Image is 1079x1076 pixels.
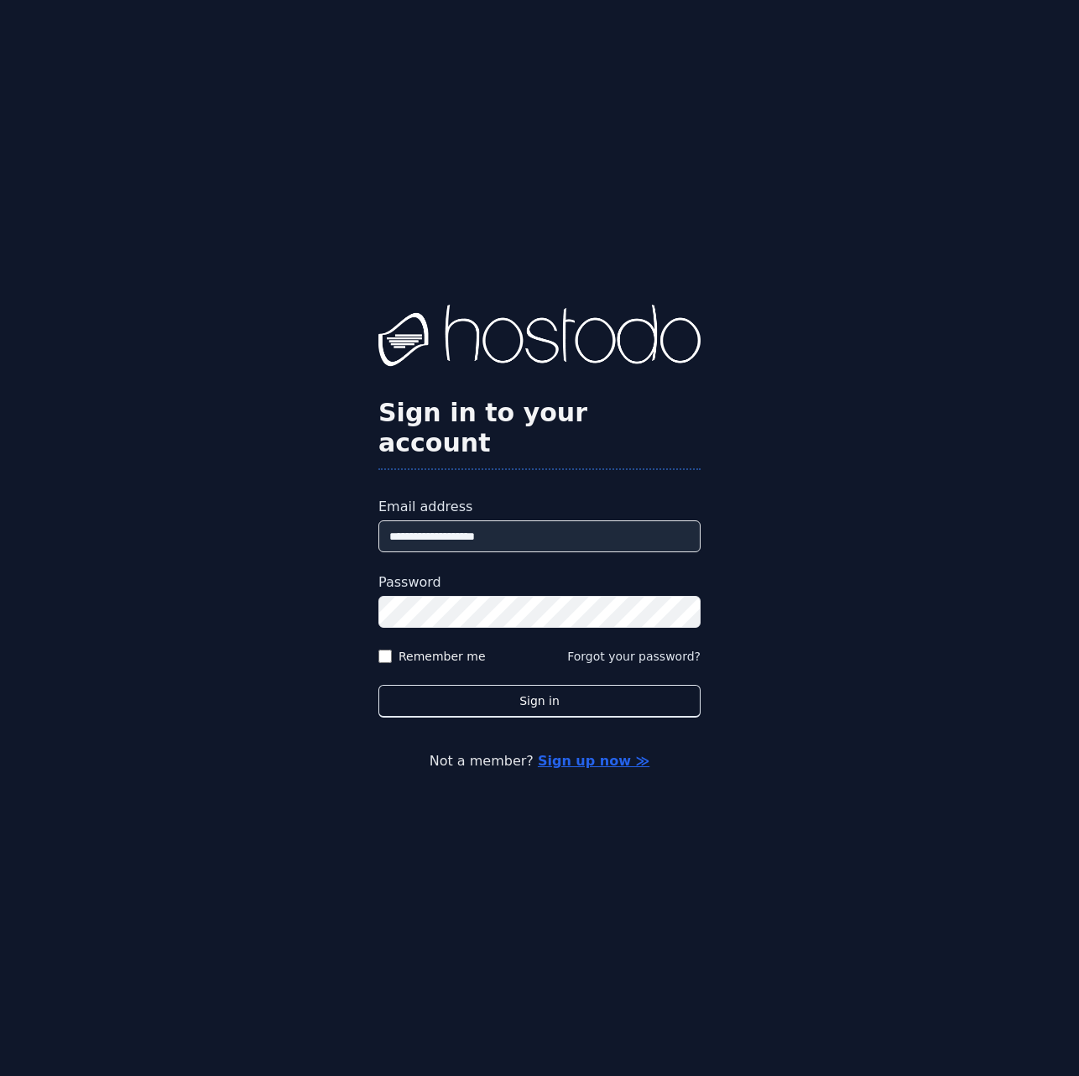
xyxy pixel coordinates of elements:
[378,497,701,517] label: Email address
[567,648,701,665] button: Forgot your password?
[81,751,998,771] p: Not a member?
[378,305,701,372] img: Hostodo
[538,753,649,769] a: Sign up now ≫
[378,685,701,718] button: Sign in
[378,572,701,593] label: Password
[378,398,701,458] h2: Sign in to your account
[399,648,486,665] label: Remember me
